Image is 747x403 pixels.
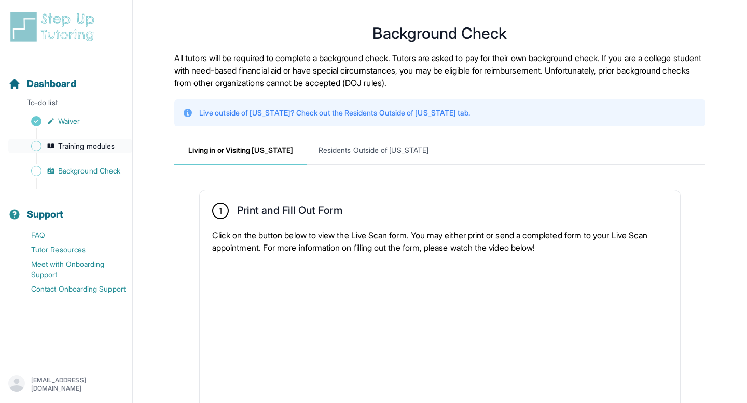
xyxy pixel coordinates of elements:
img: logo [8,10,101,44]
h2: Print and Fill Out Form [237,204,342,221]
a: FAQ [8,228,132,242]
button: [EMAIL_ADDRESS][DOMAIN_NAME] [8,375,124,394]
a: Dashboard [8,77,76,91]
button: Support [4,191,128,226]
span: Training modules [58,141,115,151]
nav: Tabs [174,137,706,165]
span: Dashboard [27,77,76,91]
span: 1 [219,205,222,217]
a: Training modules [8,139,132,153]
p: [EMAIL_ADDRESS][DOMAIN_NAME] [31,376,124,393]
span: Living in or Visiting [US_STATE] [174,137,307,165]
p: To-do list [4,97,128,112]
span: Support [27,207,64,222]
p: All tutors will be required to complete a background check. Tutors are asked to pay for their own... [174,52,706,89]
a: Waiver [8,114,132,128]
p: Click on the button below to view the Live Scan form. You may either print or send a completed fo... [212,229,668,254]
h1: Background Check [174,27,706,39]
p: Live outside of [US_STATE]? Check out the Residents Outside of [US_STATE] tab. [199,108,470,118]
span: Waiver [58,116,80,126]
button: Dashboard [4,60,128,95]
span: Residents Outside of [US_STATE] [307,137,440,165]
a: Contact Onboarding Support [8,282,132,296]
a: Meet with Onboarding Support [8,257,132,282]
a: Tutor Resources [8,242,132,257]
span: Background Check [58,166,120,176]
a: Background Check [8,164,132,178]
